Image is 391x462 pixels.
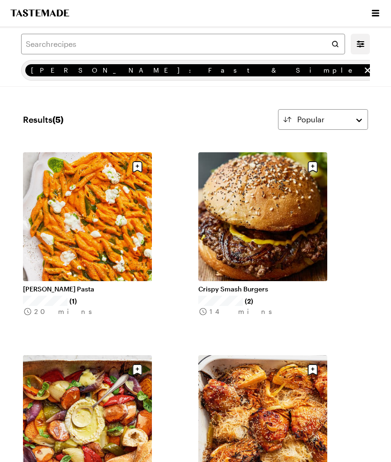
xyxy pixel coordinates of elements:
button: Open menu [369,7,382,19]
button: Save recipe [304,361,322,379]
button: Save recipe [304,158,322,176]
button: Save recipe [128,361,146,379]
button: Popular [278,109,368,130]
a: To Tastemade Home Page [9,9,70,17]
a: Crispy Smash Burgers [198,285,327,293]
span: Results [23,113,63,126]
span: [PERSON_NAME]: Fast & Simple [31,65,361,75]
button: Mobile filters [354,38,367,50]
span: ( 5 ) [53,114,63,125]
button: remove Jamie Oliver: Fast & Simple [362,65,373,75]
span: Popular [297,114,324,125]
button: Save recipe [128,158,146,176]
a: [PERSON_NAME] Pasta [23,285,152,293]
